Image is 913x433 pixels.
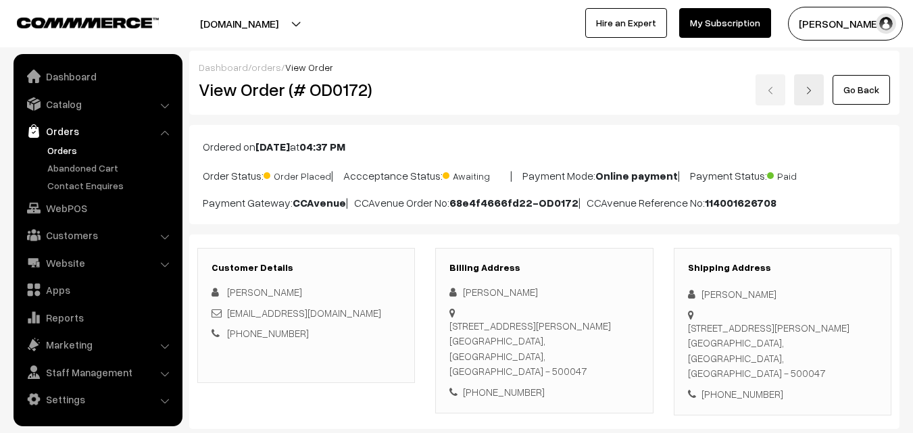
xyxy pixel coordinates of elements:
b: 04:37 PM [299,140,345,153]
b: CCAvenue [293,196,346,209]
a: Staff Management [17,360,178,384]
div: [PERSON_NAME] [449,284,639,300]
a: [PHONE_NUMBER] [227,327,309,339]
button: [PERSON_NAME] [788,7,903,41]
b: 114001626708 [705,196,776,209]
a: Go Back [833,75,890,105]
a: Contact Enquires [44,178,178,193]
h3: Customer Details [212,262,401,274]
a: Settings [17,387,178,411]
a: Customers [17,223,178,247]
h3: Billing Address [449,262,639,274]
a: WebPOS [17,196,178,220]
a: Catalog [17,92,178,116]
a: Reports [17,305,178,330]
span: Order Placed [264,165,331,183]
b: 68e4f4666fd22-OD0172 [449,196,578,209]
img: COMMMERCE [17,18,159,28]
a: Marketing [17,332,178,357]
a: Abandoned Cart [44,161,178,175]
a: Apps [17,278,178,302]
a: My Subscription [679,8,771,38]
h2: View Order (# OD0172) [199,79,416,100]
button: [DOMAIN_NAME] [153,7,326,41]
div: [PERSON_NAME] [688,286,877,302]
p: Order Status: | Accceptance Status: | Payment Mode: | Payment Status: [203,165,886,184]
a: Dashboard [199,61,248,73]
a: Orders [44,143,178,157]
span: [PERSON_NAME] [227,286,302,298]
a: Hire an Expert [585,8,667,38]
a: COMMMERCE [17,14,135,30]
p: Ordered on at [203,138,886,155]
span: Awaiting [443,165,510,183]
p: Payment Gateway: | CCAvenue Order No: | CCAvenue Reference No: [203,195,886,211]
a: Dashboard [17,64,178,88]
div: [STREET_ADDRESS][PERSON_NAME] [GEOGRAPHIC_DATA], [GEOGRAPHIC_DATA], [GEOGRAPHIC_DATA] - 500047 [688,320,877,381]
img: user [876,14,896,34]
div: [PHONE_NUMBER] [688,386,877,402]
div: [PHONE_NUMBER] [449,384,639,400]
a: [EMAIL_ADDRESS][DOMAIN_NAME] [227,307,381,319]
span: Paid [767,165,835,183]
b: [DATE] [255,140,290,153]
div: / / [199,60,890,74]
a: Website [17,251,178,275]
img: right-arrow.png [805,86,813,95]
span: View Order [285,61,333,73]
b: Online payment [595,169,678,182]
div: [STREET_ADDRESS][PERSON_NAME] [GEOGRAPHIC_DATA], [GEOGRAPHIC_DATA], [GEOGRAPHIC_DATA] - 500047 [449,318,639,379]
h3: Shipping Address [688,262,877,274]
a: Orders [17,119,178,143]
a: orders [251,61,281,73]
